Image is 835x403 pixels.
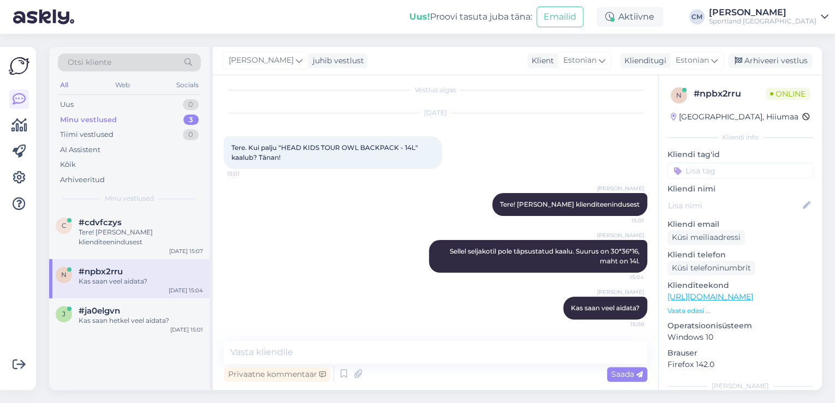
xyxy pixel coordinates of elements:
div: Arhiveeritud [60,175,105,185]
p: Brauser [667,347,813,359]
p: Windows 10 [667,332,813,343]
div: Tere! [PERSON_NAME] klienditeenindusest [79,227,203,247]
div: All [58,78,70,92]
div: Sportland [GEOGRAPHIC_DATA] [709,17,816,26]
div: Privaatne kommentaar [224,367,330,382]
div: CM [689,9,705,25]
div: Aktiivne [597,7,663,27]
div: Kõik [60,159,76,170]
div: [PERSON_NAME] [709,8,816,17]
span: [PERSON_NAME] [229,55,294,67]
span: 15:01 [603,216,644,225]
div: juhib vestlust [308,55,364,67]
span: [PERSON_NAME] [597,231,644,239]
span: Otsi kliente [68,57,111,68]
span: Saada [611,369,643,379]
span: Sellel seljakotil pole täpsustatud kaalu. Suurus on 30*36*16, maht on 14l. [450,247,641,265]
input: Lisa nimi [668,200,801,212]
span: Estonian [563,55,597,67]
span: [PERSON_NAME] [597,288,644,296]
div: Arhiveeri vestlus [728,53,812,68]
div: Web [113,78,132,92]
p: Kliendi tag'id [667,149,813,160]
p: Kliendi nimi [667,183,813,195]
div: [GEOGRAPHIC_DATA], Hiiumaa [671,111,798,123]
p: Operatsioonisüsteem [667,320,813,332]
p: Kliendi telefon [667,249,813,261]
div: Socials [174,78,201,92]
div: Klient [527,55,554,67]
p: Vaata edasi ... [667,306,813,316]
p: Klienditeekond [667,280,813,291]
span: Tere. Kui palju "HEAD KIDS TOUR OWL BACKPACK - 14L" kaalub? Tänan! [231,143,420,161]
div: [DATE] 15:07 [169,247,203,255]
div: 3 [183,115,199,125]
input: Lisa tag [667,163,813,179]
div: [DATE] 15:01 [170,326,203,334]
div: [DATE] [224,108,647,118]
div: Vestlus algas [224,85,647,95]
span: 15:01 [227,170,268,178]
button: Emailid [536,7,583,27]
span: Tere! [PERSON_NAME] klienditeenindusest [500,200,640,208]
span: n [676,91,682,99]
a: [URL][DOMAIN_NAME] [667,292,753,302]
p: Kliendi email [667,219,813,230]
span: 15:04 [603,273,644,281]
div: Kliendi info [667,133,813,142]
div: Küsi meiliaadressi [667,230,745,245]
b: Uus! [409,11,430,22]
img: Askly Logo [9,56,29,76]
div: Uus [60,99,74,110]
span: j [62,310,65,318]
div: Küsi telefoninumbrit [667,261,755,275]
div: Klienditugi [620,55,666,67]
div: Tiimi vestlused [60,129,114,140]
div: AI Assistent [60,145,100,155]
span: #ja0elgvn [79,306,120,316]
div: Kas saan hetkel veel aidata? [79,316,203,326]
span: c [62,221,67,230]
div: Proovi tasuta juba täna: [409,10,532,23]
p: Firefox 142.0 [667,359,813,370]
div: Minu vestlused [60,115,117,125]
div: [PERSON_NAME] [667,381,813,391]
span: #npbx2rru [79,267,123,276]
div: 0 [183,129,199,140]
span: [PERSON_NAME] [597,184,644,193]
span: Kas saan veel aidata? [571,304,640,312]
a: [PERSON_NAME]Sportland [GEOGRAPHIC_DATA] [709,8,828,26]
div: 0 [183,99,199,110]
div: # npbx2rru [694,87,766,100]
span: Estonian [676,55,709,67]
div: [DATE] 15:04 [169,286,203,294]
span: 15:08 [603,320,644,328]
span: #cdvfczys [79,218,122,227]
span: n [61,270,67,279]
span: Minu vestlused [105,194,154,203]
span: Online [766,88,810,100]
div: Kas saan veel aidata? [79,276,203,286]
